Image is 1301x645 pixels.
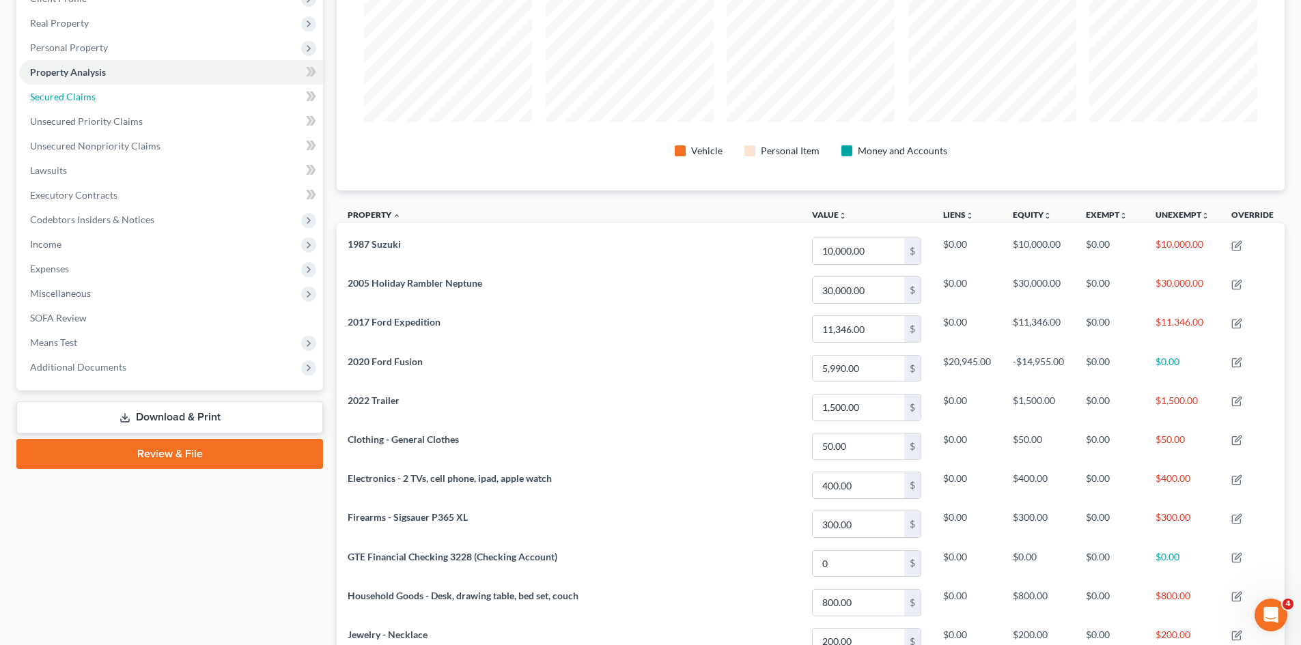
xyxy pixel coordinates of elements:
[904,472,921,498] div: $
[16,401,323,433] a: Download & Print
[1002,465,1075,504] td: $400.00
[348,238,401,250] span: 1987 Suzuki
[813,433,904,459] input: 0.00
[348,551,557,562] span: GTE Financial Checking 3228 (Checking Account)
[1013,210,1052,220] a: Equityunfold_more
[932,505,1002,544] td: $0.00
[813,590,904,616] input: 0.00
[348,433,459,445] span: Clothing - General Clothes
[30,214,154,225] span: Codebtors Insiders & Notices
[1145,465,1220,504] td: $400.00
[932,349,1002,388] td: $20,945.00
[691,144,723,158] div: Vehicle
[1075,465,1145,504] td: $0.00
[904,277,921,303] div: $
[932,544,1002,583] td: $0.00
[1075,544,1145,583] td: $0.00
[1075,310,1145,349] td: $0.00
[1145,505,1220,544] td: $300.00
[19,134,323,158] a: Unsecured Nonpriority Claims
[30,287,91,299] span: Miscellaneous
[30,66,106,78] span: Property Analysis
[30,17,89,29] span: Real Property
[932,310,1002,349] td: $0.00
[1002,427,1075,465] td: $50.00
[30,115,143,127] span: Unsecured Priority Claims
[761,144,820,158] div: Personal Item
[813,238,904,264] input: 0.00
[1201,212,1209,220] i: unfold_more
[813,395,904,420] input: 0.00
[19,60,323,85] a: Property Analysis
[30,140,160,152] span: Unsecured Nonpriority Claims
[966,212,974,220] i: unfold_more
[1220,201,1285,232] th: Override
[1145,349,1220,388] td: $0.00
[1145,388,1220,427] td: $1,500.00
[1086,210,1128,220] a: Exemptunfold_more
[1075,583,1145,622] td: $0.00
[904,238,921,264] div: $
[348,210,401,220] a: Property expand_less
[1075,427,1145,465] td: $0.00
[932,271,1002,310] td: $0.00
[1145,310,1220,349] td: $11,346.00
[904,395,921,420] div: $
[348,316,440,328] span: 2017 Ford Expedition
[393,212,401,220] i: expand_less
[1145,427,1220,465] td: $50.00
[1075,505,1145,544] td: $0.00
[1075,231,1145,270] td: $0.00
[1002,505,1075,544] td: $300.00
[1119,212,1128,220] i: unfold_more
[932,465,1002,504] td: $0.00
[1145,544,1220,583] td: $0.00
[1002,310,1075,349] td: $11,346.00
[348,511,468,523] span: Firearms - Sigsauer P365 XL
[813,472,904,498] input: 0.00
[30,189,117,201] span: Executory Contracts
[30,91,96,102] span: Secured Claims
[932,583,1002,622] td: $0.00
[1283,599,1293,610] span: 4
[1075,388,1145,427] td: $0.00
[1002,388,1075,427] td: $1,500.00
[1255,599,1287,631] iframe: Intercom live chat
[1145,231,1220,270] td: $10,000.00
[943,210,974,220] a: Liensunfold_more
[904,511,921,537] div: $
[19,158,323,183] a: Lawsuits
[839,212,847,220] i: unfold_more
[813,316,904,342] input: 0.00
[19,109,323,134] a: Unsecured Priority Claims
[1075,271,1145,310] td: $0.00
[1156,210,1209,220] a: Unexemptunfold_more
[30,263,69,274] span: Expenses
[1002,583,1075,622] td: $800.00
[19,85,323,109] a: Secured Claims
[813,551,904,577] input: 0.00
[348,356,423,367] span: 2020 Ford Fusion
[1145,271,1220,310] td: $30,000.00
[932,427,1002,465] td: $0.00
[30,336,77,348] span: Means Test
[348,629,428,640] span: Jewelry - Necklace
[932,388,1002,427] td: $0.00
[348,472,552,484] span: Electronics - 2 TVs, cell phone, ipad, apple watch
[30,42,108,53] span: Personal Property
[348,395,400,406] span: 2022 Trailer
[19,183,323,207] a: Executory Contracts
[813,356,904,382] input: 0.00
[858,144,947,158] div: Money and Accounts
[812,210,847,220] a: Valueunfold_more
[1002,231,1075,270] td: $10,000.00
[30,164,67,176] span: Lawsuits
[904,590,921,616] div: $
[1002,544,1075,583] td: $0.00
[30,312,87,324] span: SOFA Review
[904,551,921,577] div: $
[348,590,578,601] span: Household Goods - Desk, drawing table, bed set, couch
[813,511,904,537] input: 0.00
[932,231,1002,270] td: $0.00
[904,356,921,382] div: $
